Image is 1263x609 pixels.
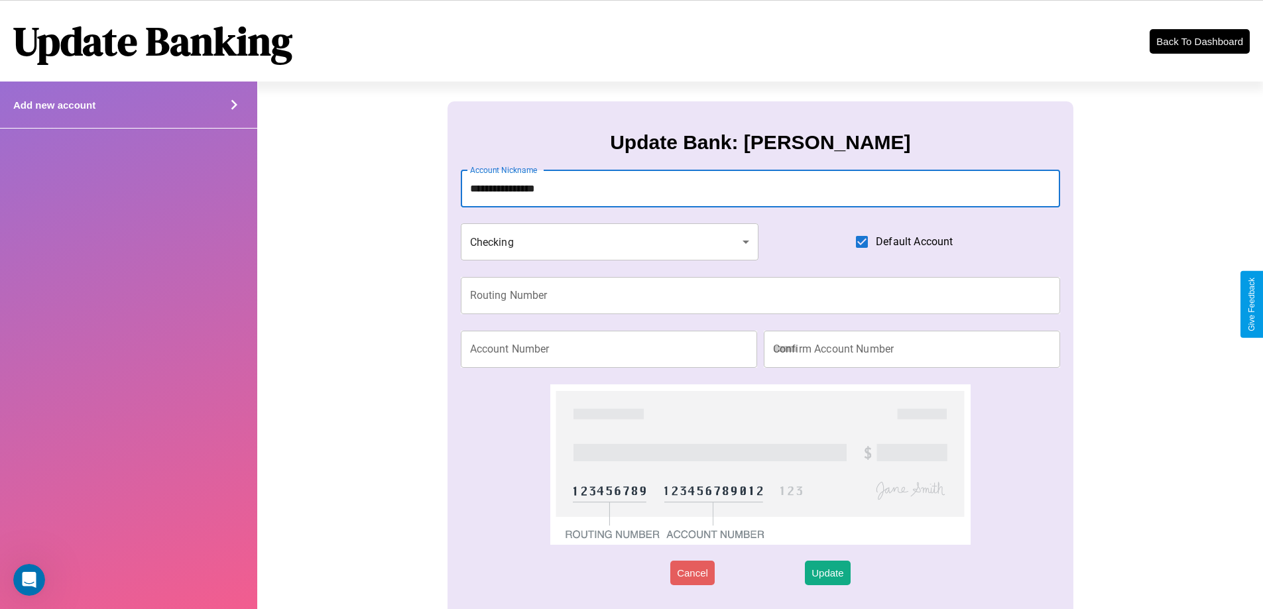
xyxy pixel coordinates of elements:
img: check [550,384,970,545]
button: Update [805,561,850,585]
label: Account Nickname [470,164,538,176]
iframe: Intercom live chat [13,564,45,596]
div: Checking [461,223,759,260]
h4: Add new account [13,99,95,111]
div: Give Feedback [1247,278,1256,331]
button: Back To Dashboard [1150,29,1250,54]
h1: Update Banking [13,14,292,68]
span: Default Account [876,234,953,250]
h3: Update Bank: [PERSON_NAME] [610,131,910,154]
button: Cancel [670,561,715,585]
